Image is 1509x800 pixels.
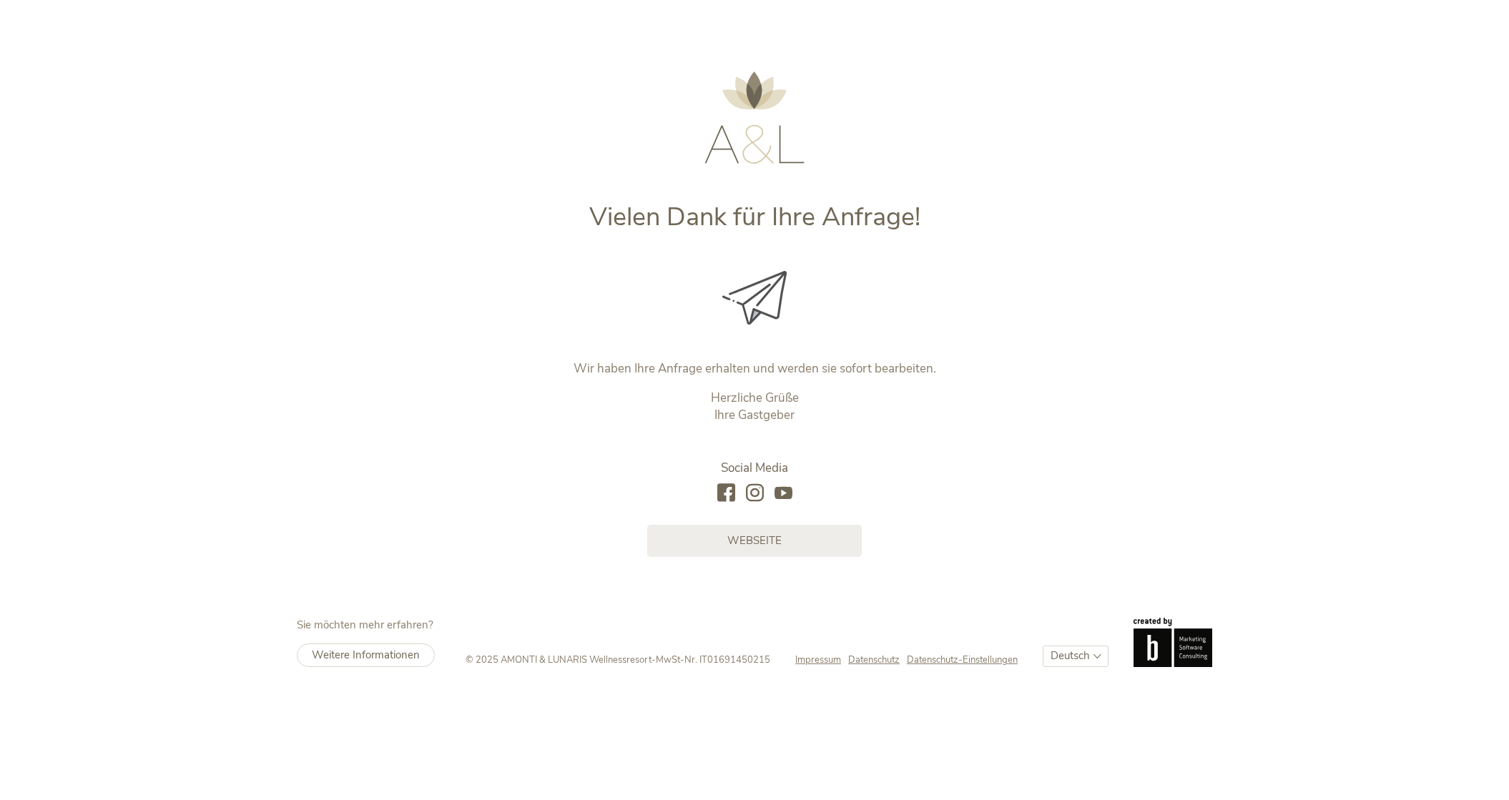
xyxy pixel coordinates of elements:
a: Webseite [647,525,862,557]
a: youtube [775,484,792,503]
span: MwSt-Nr. IT01691450215 [656,653,770,666]
span: Webseite [727,533,782,548]
img: AMONTI & LUNARIS Wellnessresort [704,71,805,164]
span: Weitere Informationen [312,648,420,662]
img: Brandnamic GmbH | Leading Hospitality Solutions [1134,618,1212,666]
span: Social Media [721,460,788,476]
span: Impressum [795,653,841,666]
a: facebook [717,484,735,503]
a: instagram [746,484,764,503]
a: Weitere Informationen [297,643,435,667]
p: Herzliche Grüße Ihre Gastgeber [456,390,1053,424]
img: Vielen Dank für Ihre Anfrage! [722,271,787,325]
span: Vielen Dank für Ihre Anfrage! [589,199,920,234]
a: Datenschutz-Einstellungen [907,653,1018,666]
a: Impressum [795,653,848,666]
p: Wir haben Ihre Anfrage erhalten und werden sie sofort bearbeiten. [456,360,1053,377]
span: © 2025 AMONTI & LUNARIS Wellnessresort [466,653,652,666]
span: - [652,653,656,666]
a: Datenschutz [848,653,907,666]
span: Sie möchten mehr erfahren? [297,618,433,632]
span: Datenschutz [848,653,900,666]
